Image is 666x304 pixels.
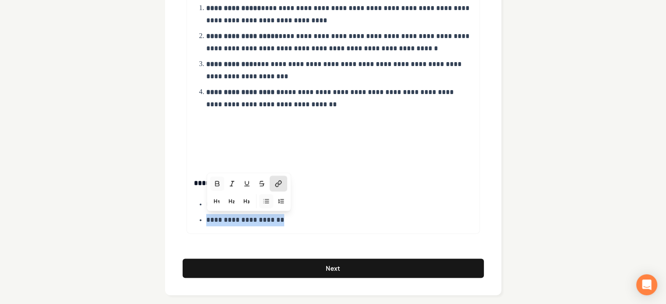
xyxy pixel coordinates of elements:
[224,194,238,208] button: Heading 2
[239,194,253,208] button: Heading 3
[225,177,239,191] button: Italic
[259,194,273,208] button: Bullet List
[270,176,287,192] button: Link
[274,194,288,208] button: Ordered List
[210,177,224,191] button: Bold
[636,274,657,295] div: Open Intercom Messenger
[209,194,223,208] button: Heading 1
[183,259,484,278] button: Next
[240,177,254,191] button: Underline
[255,177,269,191] button: Strikethrough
